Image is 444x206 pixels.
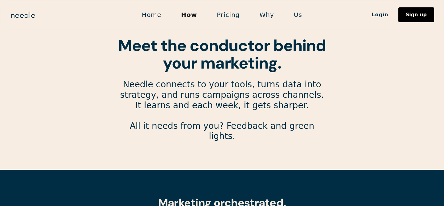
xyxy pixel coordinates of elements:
div: Sign up [406,12,427,17]
a: How [171,8,207,21]
a: Login [362,10,398,20]
strong: Meet the conductor behind your marketing. [118,35,326,73]
a: Home [132,8,171,21]
a: Pricing [207,8,249,21]
a: Why [250,8,284,21]
a: Sign up [398,7,434,22]
p: Needle connects to your tools, turns data into strategy, and runs campaigns across channels. It l... [117,79,327,152]
a: Us [284,8,312,21]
